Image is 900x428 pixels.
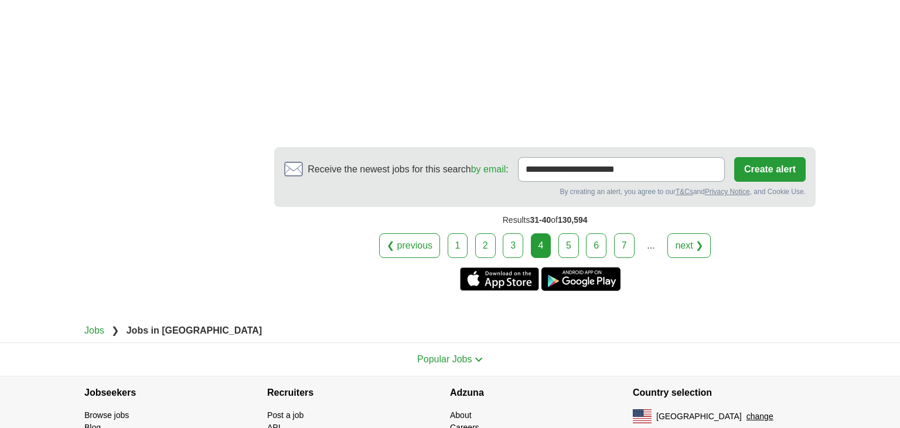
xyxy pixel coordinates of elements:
span: 130,594 [558,215,588,225]
a: Browse jobs [84,410,129,420]
a: T&Cs [676,188,693,196]
button: Create alert [734,157,806,182]
a: About [450,410,472,420]
div: By creating an alert, you agree to our and , and Cookie Use. [284,186,806,197]
a: 1 [448,233,468,258]
a: next ❯ [667,233,711,258]
a: 6 [586,233,606,258]
a: 2 [475,233,496,258]
img: toggle icon [475,357,483,362]
a: Jobs [84,325,104,335]
strong: Jobs in [GEOGRAPHIC_DATA] [127,325,262,335]
img: US flag [633,409,652,423]
a: ❮ previous [379,233,440,258]
div: 4 [531,233,551,258]
span: Popular Jobs [417,354,472,364]
div: ... [639,234,663,257]
a: 3 [503,233,523,258]
span: [GEOGRAPHIC_DATA] [656,410,742,423]
a: Post a job [267,410,304,420]
button: change [746,410,773,423]
a: Get the Android app [541,267,621,291]
span: Receive the newest jobs for this search : [308,162,508,176]
a: Get the iPhone app [460,267,539,291]
span: ❯ [111,325,119,335]
div: Results of [274,207,816,233]
a: 7 [614,233,635,258]
a: Privacy Notice [705,188,750,196]
a: by email [471,164,506,174]
span: 31-40 [530,215,551,225]
a: 5 [558,233,579,258]
h4: Country selection [633,376,816,409]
